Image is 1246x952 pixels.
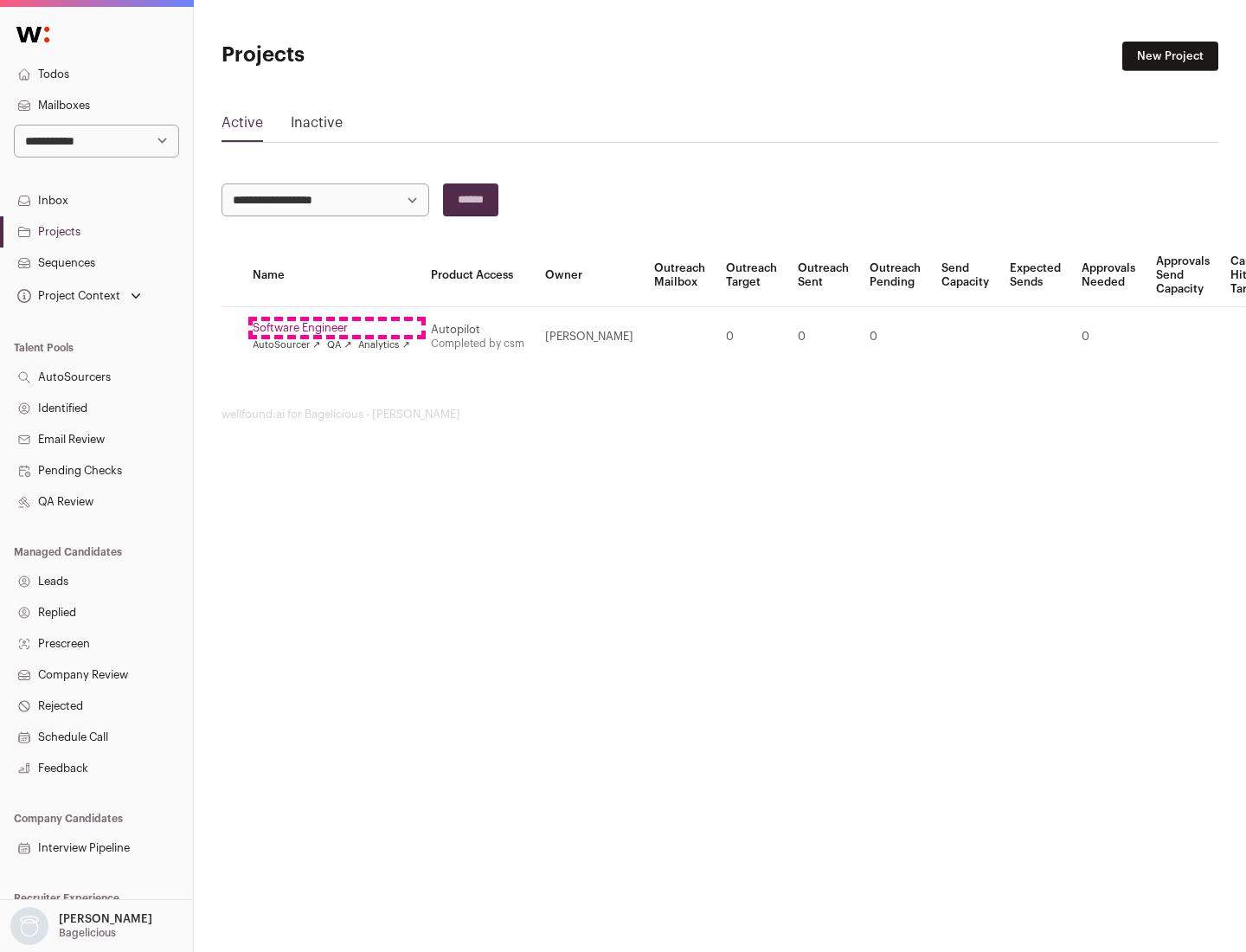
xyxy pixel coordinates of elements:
[59,926,116,940] p: Bagelicious
[644,244,716,307] th: Outreach Mailbox
[859,244,931,307] th: Outreach Pending
[222,113,263,140] a: Active
[1146,244,1220,307] th: Approvals Send Capacity
[859,307,931,367] td: 0
[7,907,156,945] button: Open dropdown
[1071,307,1146,367] td: 0
[358,338,409,352] a: Analytics ↗
[999,244,1071,307] th: Expected Sends
[1122,42,1218,71] a: New Project
[327,338,351,352] a: QA ↗
[7,17,59,52] img: Wellfound
[535,244,644,307] th: Owner
[716,244,787,307] th: Outreach Target
[716,307,787,367] td: 0
[253,338,320,352] a: AutoSourcer ↗
[931,244,999,307] th: Send Capacity
[1071,244,1146,307] th: Approvals Needed
[222,42,554,69] h1: Projects
[14,284,145,308] button: Open dropdown
[291,113,343,140] a: Inactive
[431,338,524,349] a: Completed by csm
[14,289,120,303] div: Project Context
[421,244,535,307] th: Product Access
[431,323,524,337] div: Autopilot
[242,244,421,307] th: Name
[787,307,859,367] td: 0
[222,408,1218,421] footer: wellfound:ai for Bagelicious - [PERSON_NAME]
[253,321,410,335] a: Software Engineer
[787,244,859,307] th: Outreach Sent
[59,912,152,926] p: [PERSON_NAME]
[10,907,48,945] img: nopic.png
[535,307,644,367] td: [PERSON_NAME]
